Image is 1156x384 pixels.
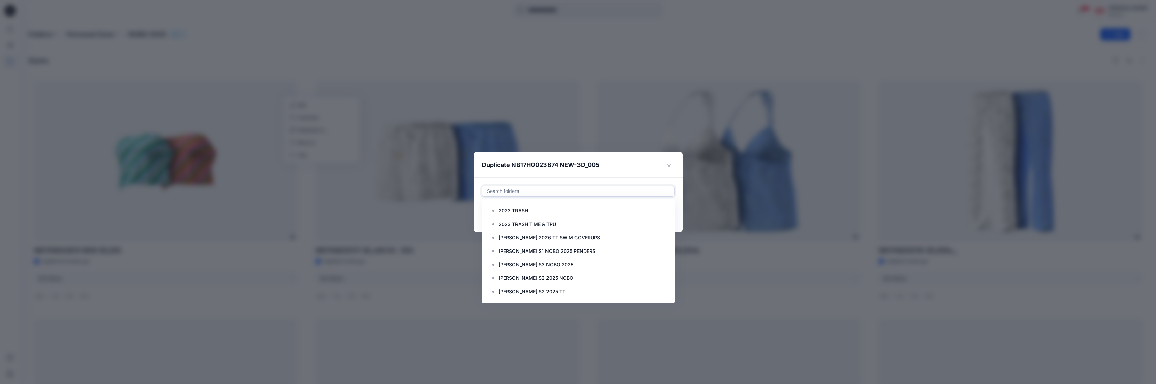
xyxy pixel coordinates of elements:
p: 2023 TRASH TIME & TRU [499,220,556,228]
p: [PERSON_NAME] S3 NOBO 2025 [499,261,573,269]
p: [PERSON_NAME] S1 NOBO 2025 RENDERS [499,247,595,255]
p: [PERSON_NAME] TT ADM S3 2025 [499,301,578,309]
p: [PERSON_NAME] 2026 TT SWIM COVERUPS [499,234,600,242]
p: Duplicate NB17HQ023874 NEW-3D_005 [482,160,599,170]
p: [PERSON_NAME] S2 2025 NOBO [499,274,573,282]
button: Close [664,160,675,171]
p: 2023 TRASH [499,207,528,215]
p: [PERSON_NAME] S2 2025 TT [499,288,565,296]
